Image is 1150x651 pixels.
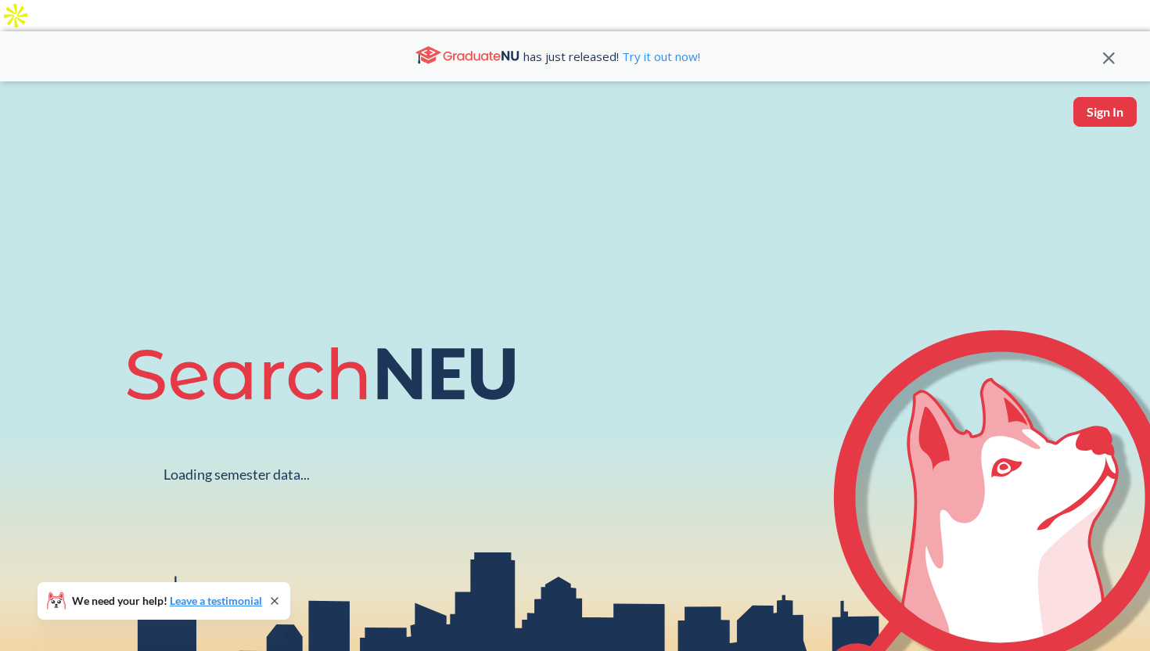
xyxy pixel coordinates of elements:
img: sandbox logo [16,97,52,145]
a: Try it out now! [619,49,700,64]
a: Leave a testimonial [170,594,262,607]
div: Loading semester data... [164,466,310,484]
span: We need your help! [72,595,262,606]
a: sandbox logo [16,97,52,149]
span: has just released! [523,48,700,65]
button: Sign In [1073,97,1137,127]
